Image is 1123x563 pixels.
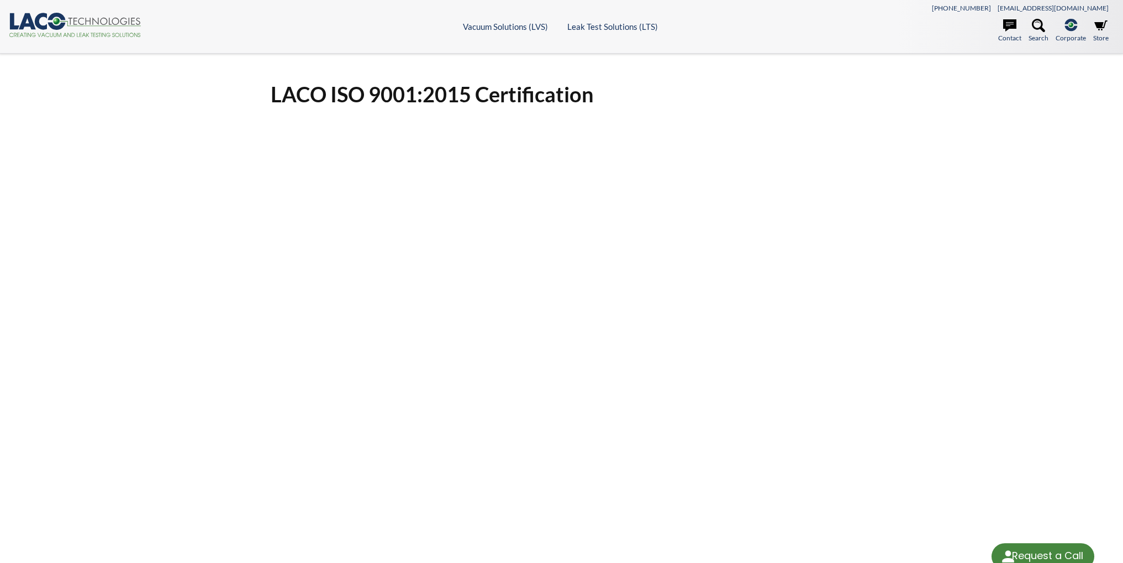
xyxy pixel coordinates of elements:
[1056,33,1086,43] span: Corporate
[998,4,1109,12] a: [EMAIL_ADDRESS][DOMAIN_NAME]
[998,19,1021,43] a: Contact
[463,22,548,32] a: Vacuum Solutions (LVS)
[1093,19,1109,43] a: Store
[932,4,991,12] a: [PHONE_NUMBER]
[567,22,658,32] a: Leak Test Solutions (LTS)
[271,81,852,108] h1: LACO ISO 9001:2015 Certification
[1029,19,1048,43] a: Search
